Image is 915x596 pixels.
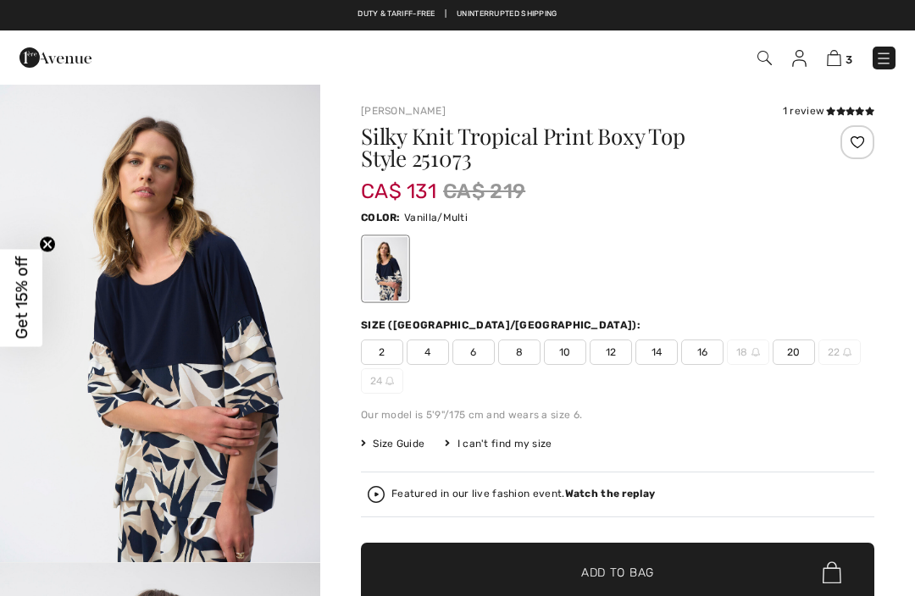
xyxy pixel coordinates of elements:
img: Bag.svg [823,561,841,583]
span: 10 [544,339,586,365]
a: [PERSON_NAME] [361,105,446,117]
span: CA$ 131 [361,163,436,203]
div: Featured in our live fashion event. [391,488,655,499]
span: 12 [590,339,632,365]
a: 3 [827,47,852,68]
span: 6 [452,339,495,365]
h1: Silky Knit Tropical Print Boxy Top Style 251073 [361,125,789,169]
img: Menu [875,50,892,67]
span: Color: [361,212,401,223]
span: Vanilla/Multi [404,212,468,223]
img: 1ère Avenue [19,41,91,74]
div: Size ([GEOGRAPHIC_DATA]/[GEOGRAPHIC_DATA]): [361,317,644,333]
div: Vanilla/Multi [363,237,408,301]
span: Add to Bag [581,564,654,582]
span: 8 [498,339,541,365]
span: 24 [361,368,403,394]
span: 20 [773,339,815,365]
button: Close teaser [39,236,56,253]
span: 14 [635,339,678,365]
div: Our model is 5'9"/175 cm and wears a size 6. [361,407,874,422]
img: Shopping Bag [827,50,841,66]
div: 1 review [783,103,874,119]
span: 2 [361,339,403,365]
span: Get 15% off [12,257,31,339]
a: 1ère Avenue [19,48,91,64]
span: 4 [407,339,449,365]
span: 22 [818,339,861,365]
span: 18 [727,339,769,365]
img: Search [757,51,772,65]
strong: Watch the replay [565,488,656,499]
span: 16 [681,339,724,365]
div: I can't find my size [445,436,552,451]
img: ring-m.svg [843,348,851,356]
span: Size Guide [361,436,424,451]
span: CA$ 219 [443,176,525,207]
img: ring-m.svg [385,377,394,385]
img: Watch the replay [368,486,385,503]
img: ring-m.svg [751,348,760,356]
span: 3 [846,53,852,66]
img: My Info [792,50,807,67]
